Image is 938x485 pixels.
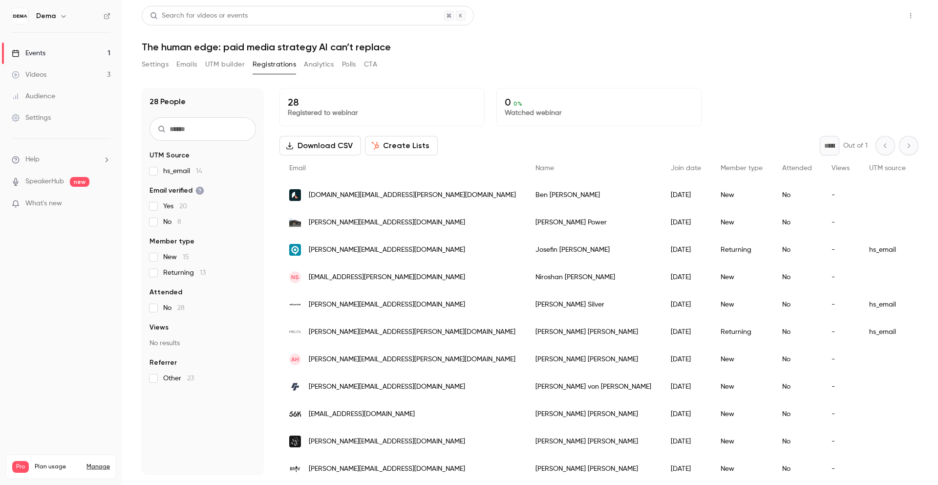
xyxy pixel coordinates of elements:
div: No [772,291,822,318]
div: - [822,264,859,291]
span: New [163,252,189,262]
div: [DATE] [661,209,711,236]
img: self-portrait.com [289,299,301,310]
div: Audience [12,91,55,101]
div: [PERSON_NAME] von [PERSON_NAME] [526,373,661,400]
span: 13 [200,269,206,276]
div: New [711,209,772,236]
span: What's new [25,198,62,209]
div: hs_email [859,318,916,346]
p: 0 [505,96,693,108]
span: Other [163,374,194,383]
span: UTM source [869,165,906,172]
div: - [822,236,859,264]
div: [DATE] [661,291,711,318]
iframe: Noticeable Trigger [99,199,110,208]
div: [DATE] [661,455,711,483]
div: Josefin [PERSON_NAME] [526,236,661,264]
span: AH [291,355,299,364]
div: [PERSON_NAME] [PERSON_NAME] [526,428,661,455]
button: Registrations [253,57,296,72]
div: New [711,291,772,318]
div: - [822,181,859,209]
div: New [711,264,772,291]
div: hs_email [859,236,916,264]
li: help-dropdown-opener [12,154,110,165]
div: No [772,181,822,209]
span: 23 [187,375,194,382]
span: Join date [671,165,701,172]
span: [PERSON_NAME][EMAIL_ADDRESS][PERSON_NAME][DOMAIN_NAME] [309,327,515,337]
div: Niroshan [PERSON_NAME] [526,264,661,291]
div: New [711,346,772,373]
span: 14 [196,168,202,175]
div: [DATE] [661,318,711,346]
a: Manage [86,463,110,471]
img: publicnectar.co.uk [289,189,301,201]
span: Member type [149,237,194,246]
div: [DATE] [661,264,711,291]
div: [DATE] [661,373,711,400]
span: Pro [12,461,29,473]
button: UTM builder [205,57,245,72]
div: Returning [711,236,772,264]
span: [PERSON_NAME][EMAIL_ADDRESS][DOMAIN_NAME] [309,245,465,255]
span: [PERSON_NAME][EMAIL_ADDRESS][DOMAIN_NAME] [309,464,465,474]
div: Search for videos or events [150,11,248,21]
h6: Dema [36,11,56,21]
div: No [772,318,822,346]
button: Polls [342,57,356,72]
span: [EMAIL_ADDRESS][PERSON_NAME][DOMAIN_NAME] [309,272,465,283]
div: New [711,428,772,455]
span: Yes [163,201,187,211]
div: hs_email [859,291,916,318]
div: Events [12,48,45,58]
div: [PERSON_NAME] [PERSON_NAME] [526,400,661,428]
div: - [822,400,859,428]
span: [EMAIL_ADDRESS][DOMAIN_NAME] [309,409,415,419]
span: Help [25,154,40,165]
div: [DATE] [661,236,711,264]
span: 15 [183,254,189,261]
img: talktotarget.co.uk [289,436,301,447]
div: New [711,400,772,428]
p: No results [149,338,256,348]
div: [PERSON_NAME] [PERSON_NAME] [526,346,661,373]
div: [DATE] [661,181,711,209]
a: SpeakerHub [25,176,64,187]
p: 28 [288,96,476,108]
span: [DOMAIN_NAME][EMAIL_ADDRESS][PERSON_NAME][DOMAIN_NAME] [309,190,516,200]
div: No [772,373,822,400]
div: No [772,346,822,373]
span: new [70,177,89,187]
div: New [711,181,772,209]
button: Download CSV [279,136,361,155]
img: brav.com [289,463,301,475]
button: Analytics [304,57,334,72]
div: - [822,318,859,346]
img: 56kdigital.se [289,408,301,420]
span: [PERSON_NAME][EMAIL_ADDRESS][DOMAIN_NAME] [309,437,465,447]
img: uc.se [289,244,301,256]
span: Referrer [149,358,177,368]
div: [DATE] [661,428,711,455]
span: 8 [177,219,181,225]
div: Returning [711,318,772,346]
span: [PERSON_NAME][EMAIL_ADDRESS][PERSON_NAME][DOMAIN_NAME] [309,354,515,365]
p: Registered to webinar [288,108,476,118]
span: Email verified [149,186,204,196]
div: [PERSON_NAME] [PERSON_NAME] [526,318,661,346]
div: [DATE] [661,400,711,428]
button: Share [856,6,895,25]
span: [PERSON_NAME][EMAIL_ADDRESS][DOMAIN_NAME] [309,218,465,228]
img: thediamondstore.com [289,217,301,228]
img: Dema [12,8,28,24]
div: No [772,209,822,236]
span: Returning [163,268,206,278]
div: [PERSON_NAME] [PERSON_NAME] [526,455,661,483]
div: [PERSON_NAME] Power [526,209,661,236]
span: Plan usage [35,463,81,471]
span: [PERSON_NAME][EMAIL_ADDRESS][DOMAIN_NAME] [309,382,465,392]
span: No [163,217,181,227]
button: Create Lists [365,136,438,155]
